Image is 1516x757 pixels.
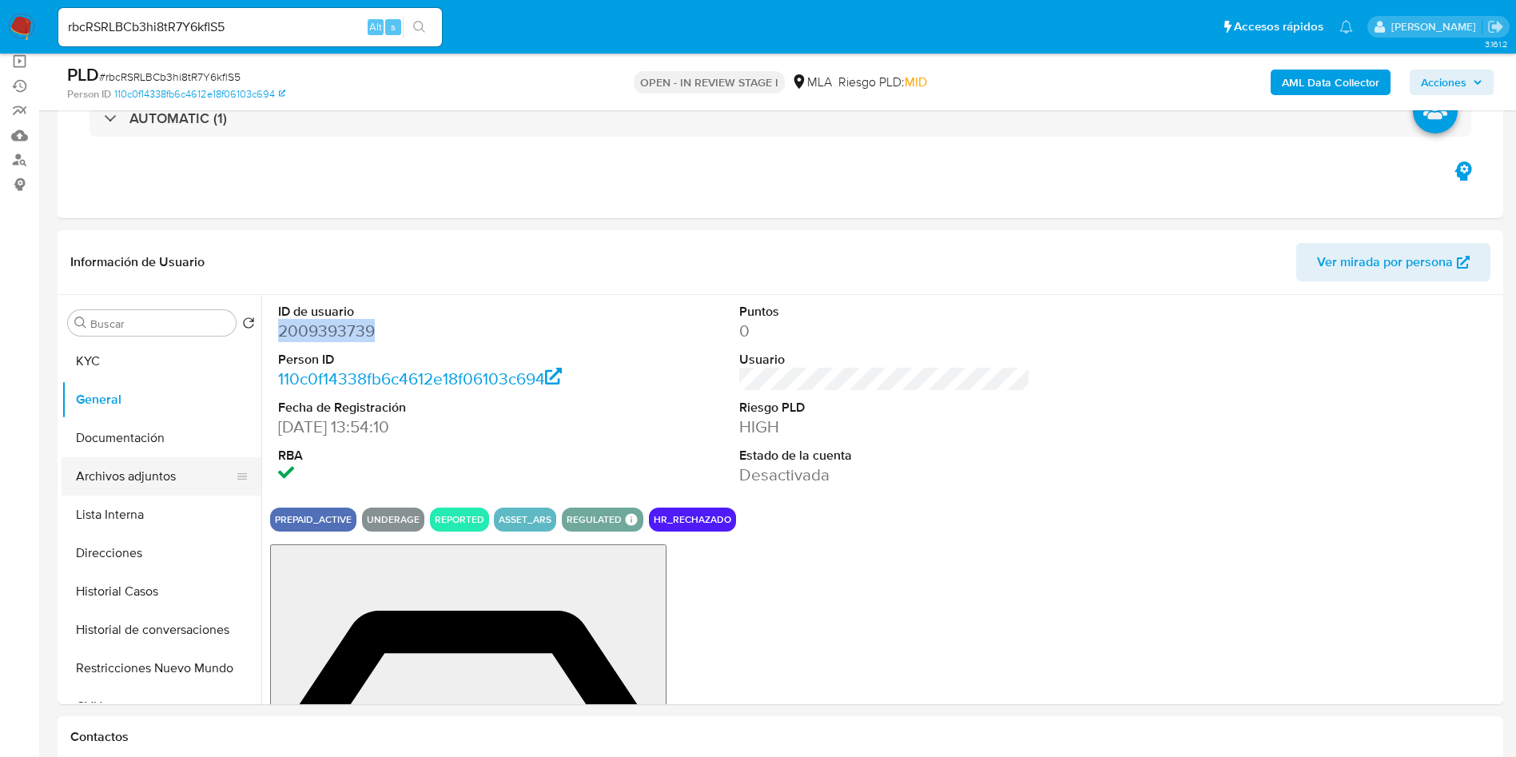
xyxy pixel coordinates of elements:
[278,320,570,342] dd: 2009393739
[739,399,1031,416] dt: Riesgo PLD
[62,572,261,611] button: Historial Casos
[62,419,261,457] button: Documentación
[1487,18,1504,35] a: Salir
[74,317,87,329] button: Buscar
[1234,18,1323,35] span: Accesos rápidos
[62,457,249,496] button: Archivos adjuntos
[1271,70,1391,95] button: AML Data Collector
[1410,70,1494,95] button: Acciones
[739,320,1031,342] dd: 0
[278,416,570,438] dd: [DATE] 13:54:10
[62,380,261,419] button: General
[90,317,229,331] input: Buscar
[114,87,285,102] a: 110c0f14338fb6c4612e18f06103c694
[791,74,832,91] div: MLA
[62,534,261,572] button: Direcciones
[62,342,261,380] button: KYC
[1282,70,1379,95] b: AML Data Collector
[67,62,99,87] b: PLD
[391,19,396,34] span: s
[1391,19,1482,34] p: valeria.duch@mercadolibre.com
[739,464,1031,486] dd: Desactivada
[278,367,562,390] a: 110c0f14338fb6c4612e18f06103c694
[62,649,261,687] button: Restricciones Nuevo Mundo
[369,19,382,34] span: Alt
[70,729,1490,745] h1: Contactos
[634,71,785,94] p: OPEN - IN REVIEW STAGE I
[67,87,111,102] b: Person ID
[242,317,255,334] button: Volver al orden por defecto
[1317,243,1453,281] span: Ver mirada por persona
[1339,20,1353,34] a: Notificaciones
[739,416,1031,438] dd: HIGH
[62,611,261,649] button: Historial de conversaciones
[838,74,927,91] span: Riesgo PLD:
[70,254,205,270] h1: Información de Usuario
[1296,243,1490,281] button: Ver mirada por persona
[278,351,570,369] dt: Person ID
[58,17,442,38] input: Buscar usuario o caso...
[1485,38,1508,50] span: 3.161.2
[905,73,927,91] span: MID
[90,100,1471,137] div: AUTOMATIC (1)
[739,303,1031,321] dt: Puntos
[739,351,1031,369] dt: Usuario
[278,399,570,416] dt: Fecha de Registración
[403,16,436,38] button: search-icon
[62,496,261,534] button: Lista Interna
[62,687,261,726] button: CVU
[739,447,1031,464] dt: Estado de la cuenta
[278,303,570,321] dt: ID de usuario
[1421,70,1466,95] span: Acciones
[278,447,570,464] dt: RBA
[129,110,227,127] h3: AUTOMATIC (1)
[99,69,241,85] span: # rbcRSRLBCb3hi8tR7Y6kflS5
